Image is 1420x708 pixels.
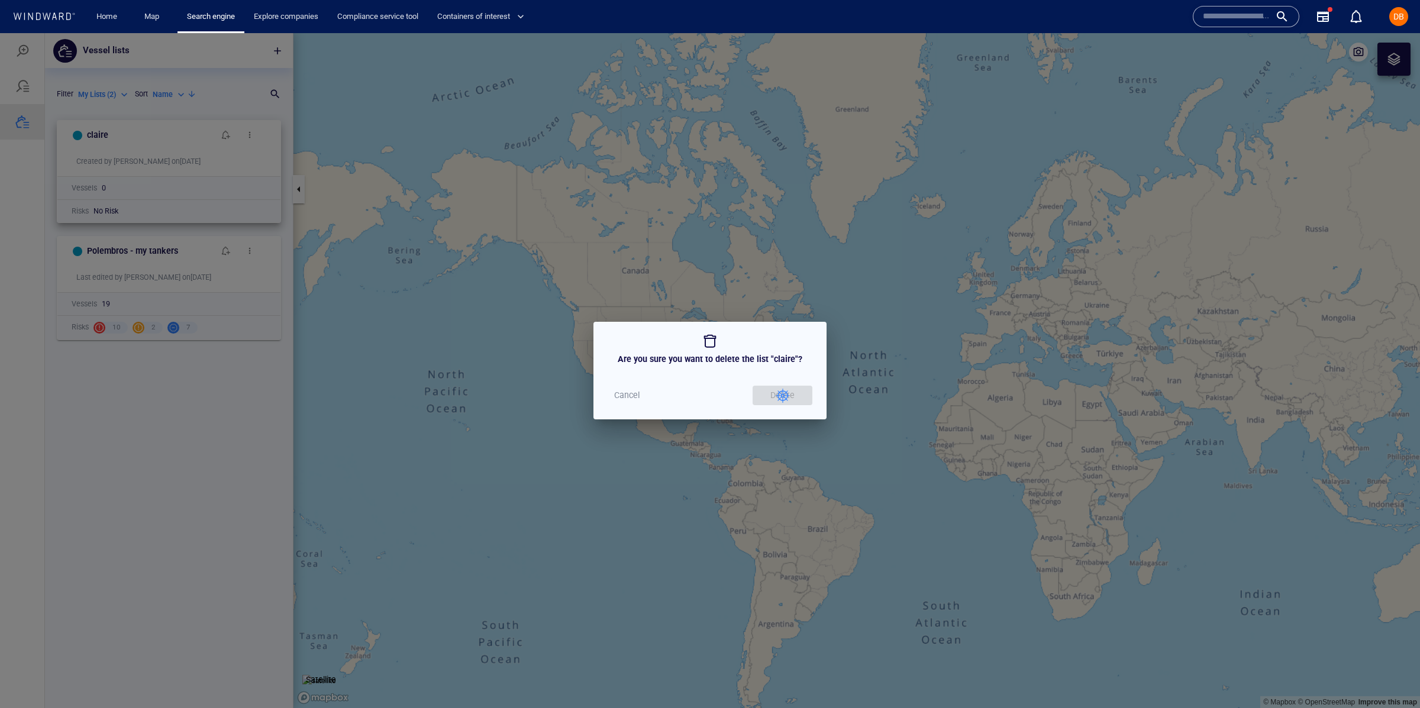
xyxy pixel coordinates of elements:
[135,7,173,27] button: Map
[140,7,168,27] a: Map
[182,7,240,27] a: Search engine
[1393,12,1404,21] span: DB
[618,319,802,334] div: Are you sure you want to delete the list "claire"?
[433,7,534,27] button: Containers of interest
[437,10,524,24] span: Containers of interest
[1370,655,1411,699] iframe: Chat
[92,7,122,27] a: Home
[88,7,125,27] button: Home
[333,7,423,27] a: Compliance service tool
[1349,9,1363,24] div: Notification center
[249,7,323,27] a: Explore companies
[1387,5,1411,28] button: DB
